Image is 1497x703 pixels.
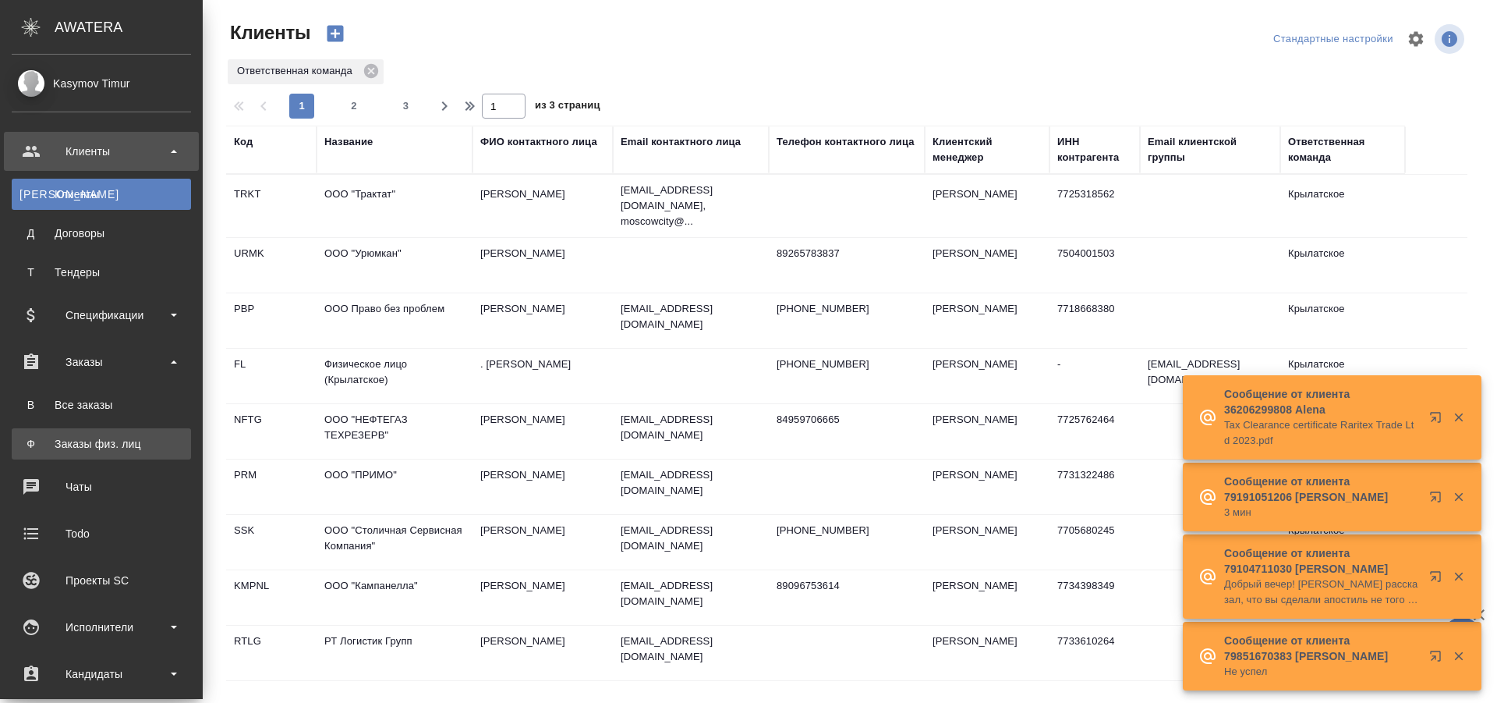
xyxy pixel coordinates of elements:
[226,404,317,459] td: NFTG
[621,412,761,443] p: [EMAIL_ADDRESS][DOMAIN_NAME]
[1269,27,1397,51] div: split button
[226,179,317,233] td: TRKT
[925,179,1049,233] td: [PERSON_NAME]
[621,523,761,554] p: [EMAIL_ADDRESS][DOMAIN_NAME]
[1442,490,1474,504] button: Закрыть
[1442,570,1474,584] button: Закрыть
[317,626,472,680] td: РТ Логистик Групп
[1420,481,1457,519] button: Открыть в новой вкладке
[12,304,191,327] div: Спецификации
[535,96,600,119] span: из 3 страниц
[777,301,917,317] p: [PHONE_NUMBER]
[1442,649,1474,663] button: Закрыть
[1280,238,1405,293] td: Крылатское
[925,404,1049,459] td: [PERSON_NAME]
[925,460,1049,514] td: [PERSON_NAME]
[1224,505,1419,520] p: 3 мин
[55,12,203,43] div: AWATERA
[472,349,613,403] td: . [PERSON_NAME]
[1140,349,1280,403] td: [EMAIL_ADDRESS][DOMAIN_NAME]
[480,134,597,150] div: ФИО контактного лица
[12,218,191,249] a: ДДоговоры
[12,389,191,421] a: ВВсе заказы
[925,570,1049,625] td: [PERSON_NAME]
[777,357,917,372] p: [PHONE_NUMBER]
[925,293,1049,348] td: [PERSON_NAME]
[1397,20,1435,58] span: Настроить таблицу
[1049,570,1140,625] td: 7734398349
[777,523,917,538] p: [PHONE_NUMBER]
[12,140,191,163] div: Клиенты
[1224,545,1419,577] p: Сообщение от клиента 79104711030 [PERSON_NAME]
[228,59,384,84] div: Ответственная команда
[472,570,613,625] td: [PERSON_NAME]
[19,436,183,452] div: Заказы физ. лиц
[1148,134,1272,165] div: Email клиентской группы
[1280,349,1405,403] td: Крылатское
[777,246,917,261] p: 89265783837
[1049,349,1140,403] td: -
[472,460,613,514] td: [PERSON_NAME]
[777,412,917,428] p: 84959706665
[621,578,761,609] p: [EMAIL_ADDRESS][DOMAIN_NAME]
[226,570,317,625] td: KMPNL
[1442,410,1474,424] button: Закрыть
[342,98,366,114] span: 2
[777,578,917,594] p: 89096753614
[317,404,472,459] td: ООО "НЕФТЕГАЗ ТЕХРЕЗЕРВ"
[19,186,183,202] div: Клиенты
[1288,134,1397,165] div: Ответственная команда
[12,75,191,92] div: Kasymov Timur
[1049,179,1140,233] td: 7725318562
[12,662,191,686] div: Кандидаты
[226,238,317,293] td: URMK
[317,570,472,625] td: ООО "Кампанелла"
[12,616,191,639] div: Исполнители
[1049,293,1140,348] td: 7718668380
[472,404,613,459] td: [PERSON_NAME]
[1224,386,1419,417] p: Сообщение от клиента 36206299808 Alena
[226,626,317,680] td: RTLG
[1224,664,1419,680] p: Не успел
[1049,626,1140,680] td: 7733610264
[4,467,199,506] a: Чаты
[12,428,191,460] a: ФЗаказы физ. лиц
[925,238,1049,293] td: [PERSON_NAME]
[472,515,613,570] td: [PERSON_NAME]
[19,225,183,241] div: Договоры
[19,397,183,413] div: Все заказы
[472,179,613,233] td: [PERSON_NAME]
[621,183,761,229] p: [EMAIL_ADDRESS][DOMAIN_NAME], moscowcity@...
[1420,561,1457,598] button: Открыть в новой вкладке
[317,349,472,403] td: Физическое лицо (Крылатское)
[1049,460,1140,514] td: 7731322486
[621,134,741,150] div: Email контактного лица
[621,301,761,332] p: [EMAIL_ADDRESS][DOMAIN_NAME]
[226,20,310,45] span: Клиенты
[1224,474,1419,505] p: Сообщение от клиента 79191051206 [PERSON_NAME]
[342,94,366,119] button: 2
[1435,24,1467,54] span: Посмотреть информацию
[933,134,1042,165] div: Клиентский менеджер
[317,515,472,570] td: ООО "Столичная Сервисная Компания"
[925,626,1049,680] td: [PERSON_NAME]
[12,350,191,374] div: Заказы
[472,293,613,348] td: [PERSON_NAME]
[12,522,191,545] div: Todo
[472,626,613,680] td: [PERSON_NAME]
[19,265,183,280] div: Тендеры
[226,349,317,403] td: FL
[234,134,253,150] div: Код
[394,94,419,119] button: 3
[317,238,472,293] td: ООО "Урюмкан"
[12,475,191,499] div: Чаты
[1280,179,1405,233] td: Крылатское
[317,460,472,514] td: ООО "ПРИМО"
[1057,134,1132,165] div: ИНН контрагента
[4,514,199,553] a: Todo
[1049,404,1140,459] td: 7725762464
[1224,633,1419,664] p: Сообщение от клиента 79851670383 [PERSON_NAME]
[317,293,472,348] td: ООО Право без проблем
[1224,577,1419,608] p: Добрый вечер! [PERSON_NAME] рассказал, что вы сделали апостиль не того документа, и будете переде...
[1280,293,1405,348] td: Крылатское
